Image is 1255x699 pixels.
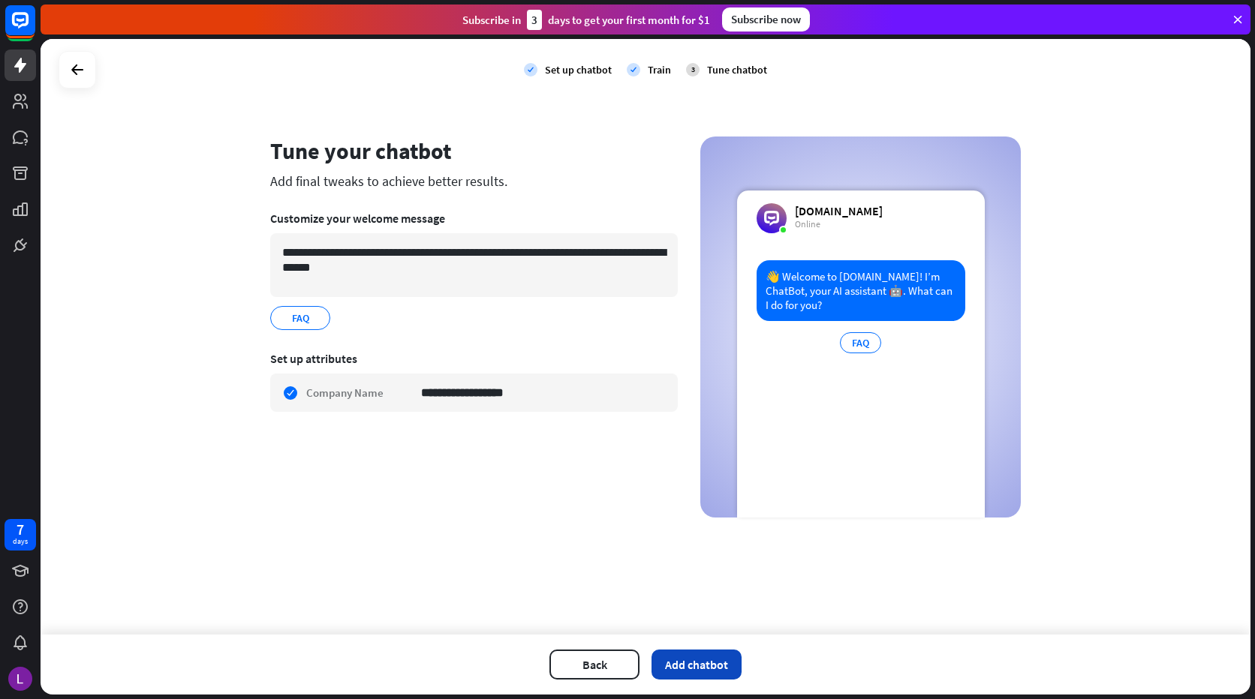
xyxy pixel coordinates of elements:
[722,7,810,31] div: Subscribe now
[795,218,883,230] div: Online
[5,519,36,550] a: 7 days
[549,649,640,679] button: Back
[12,6,57,51] button: Open LiveChat chat widget
[13,536,28,547] div: days
[707,63,767,76] div: Tune chatbot
[795,203,883,218] div: [DOMAIN_NAME]
[840,332,881,353] div: FAQ
[545,63,612,76] div: Set up chatbot
[462,10,710,30] div: Subscribe in days to get your first month for $1
[17,523,24,536] div: 7
[648,63,671,76] div: Train
[757,260,965,321] div: 👋 Welcome to [DOMAIN_NAME]! I’m ChatBot, your AI assistant 🤖. What can I do for you?
[290,310,311,326] span: FAQ
[270,172,678,190] div: Add final tweaks to achieve better results.
[270,136,678,165] div: Tune your chatbot
[270,211,678,226] div: Customize your welcome message
[686,63,700,76] div: 3
[652,649,742,679] button: Add chatbot
[627,63,640,76] i: check
[270,351,678,366] div: Set up attributes
[527,10,542,30] div: 3
[524,63,537,76] i: check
